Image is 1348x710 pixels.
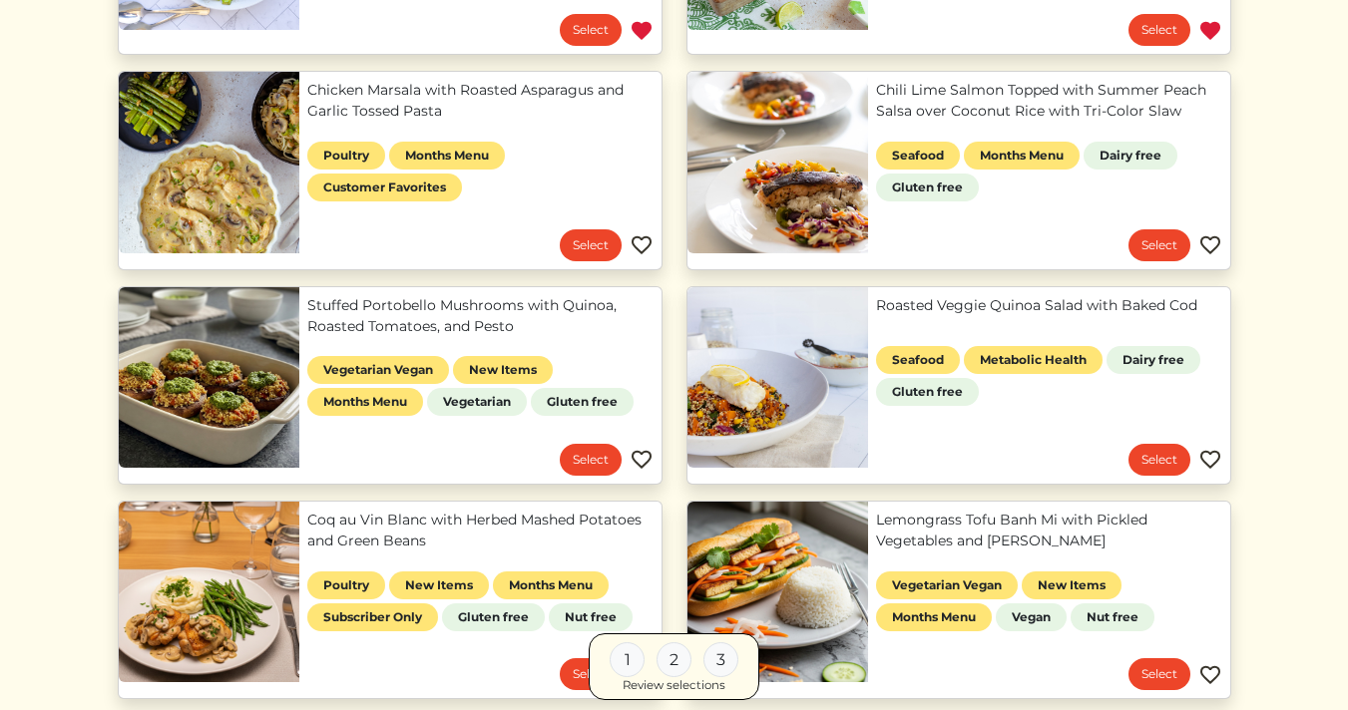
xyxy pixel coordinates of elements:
[630,448,654,472] img: Favorite menu item
[1198,19,1222,43] img: Favorite menu item
[1198,448,1222,472] img: Favorite menu item
[307,510,654,551] a: Coq au Vin Blanc with Herbed Mashed Potatoes and Green Beans
[589,633,759,700] a: 1 2 3 Review selections
[630,233,654,257] img: Favorite menu item
[657,642,691,677] div: 2
[1128,14,1190,46] a: Select
[610,642,645,677] div: 1
[560,14,622,46] a: Select
[876,80,1222,122] a: Chili Lime Salmon Topped with Summer Peach Salsa over Coconut Rice with Tri-Color Slaw
[703,642,738,677] div: 3
[876,295,1222,316] a: Roasted Veggie Quinoa Salad with Baked Cod
[623,677,725,695] div: Review selections
[1128,444,1190,476] a: Select
[630,19,654,43] img: Favorite menu item
[1128,229,1190,261] a: Select
[560,444,622,476] a: Select
[560,229,622,261] a: Select
[307,80,654,122] a: Chicken Marsala with Roasted Asparagus and Garlic Tossed Pasta
[876,510,1222,551] a: Lemongrass Tofu Banh Mi with Pickled Vegetables and [PERSON_NAME]
[307,295,654,337] a: Stuffed Portobello Mushrooms with Quinoa, Roasted Tomatoes, and Pesto
[1198,233,1222,257] img: Favorite menu item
